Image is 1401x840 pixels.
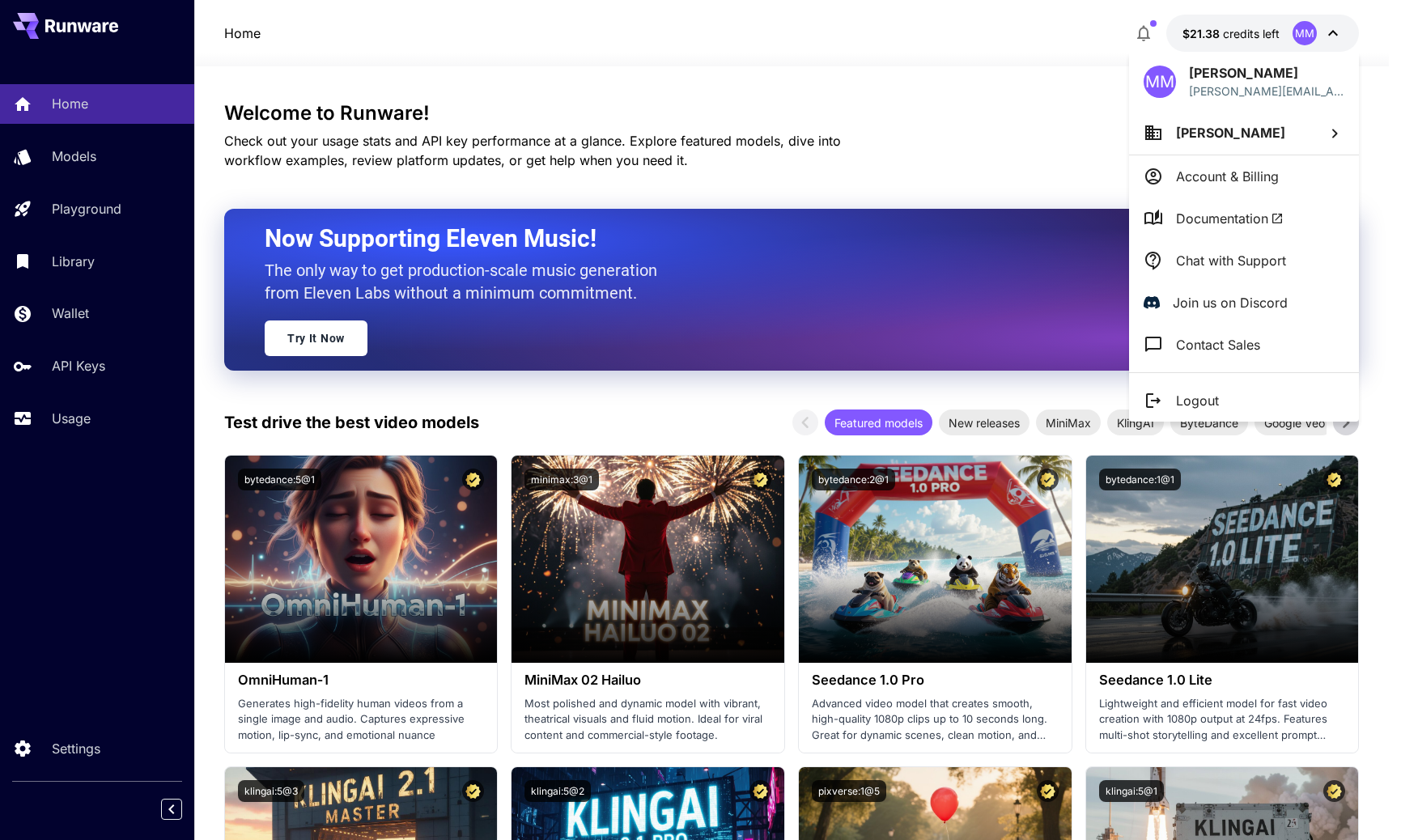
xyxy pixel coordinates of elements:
[1176,251,1286,270] p: Chat with Support
[1144,66,1176,98] div: MM
[1189,83,1344,100] div: michael@entronpy.com
[1189,63,1344,83] p: [PERSON_NAME]
[1176,125,1285,141] span: [PERSON_NAME]
[1176,391,1219,410] p: Logout
[1189,83,1344,100] p: [PERSON_NAME][EMAIL_ADDRESS][DOMAIN_NAME]
[1129,111,1359,155] button: [PERSON_NAME]
[1176,335,1260,354] p: Contact Sales
[1176,167,1279,186] p: Account & Billing
[1176,209,1284,228] span: Documentation
[1173,293,1288,312] p: Join us on Discord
